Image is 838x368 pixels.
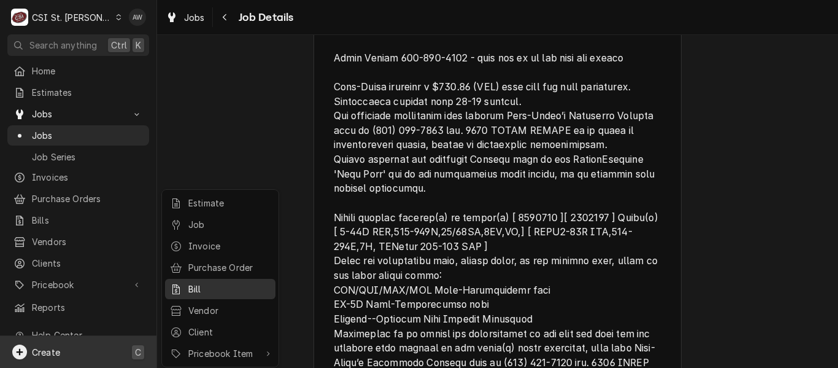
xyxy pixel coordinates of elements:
div: Purchase Order [188,261,271,274]
div: Pricebook Item [188,347,259,360]
span: Jobs [32,129,143,142]
div: Job [188,218,271,231]
div: Vendor [188,304,271,317]
span: Job Series [32,151,143,163]
a: Go to Job Series [7,147,149,167]
div: Bill [188,283,271,296]
div: Invoice [188,240,271,253]
div: Client [188,326,271,339]
a: Go to Jobs [7,125,149,146]
div: Estimate [188,197,271,209]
